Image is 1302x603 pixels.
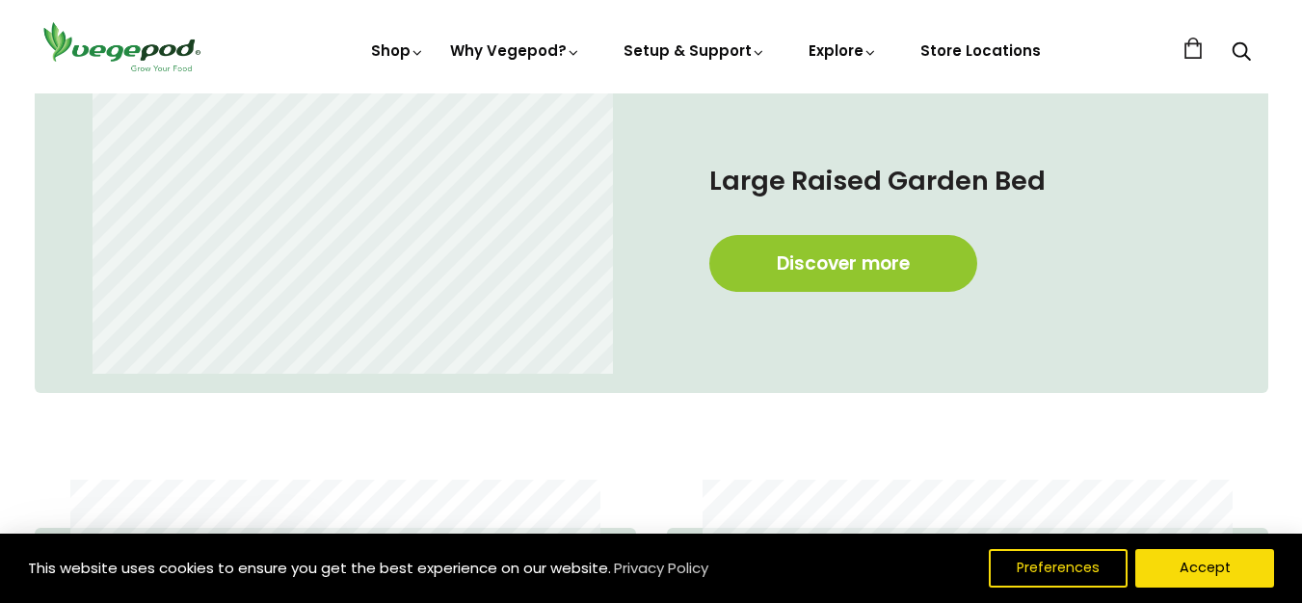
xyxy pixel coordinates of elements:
a: Setup & Support [624,40,766,61]
a: Discover more [709,235,977,292]
button: Accept [1135,549,1274,588]
a: Why Vegepod? [450,40,581,61]
a: Shop [371,40,425,61]
span: This website uses cookies to ensure you get the best experience on our website. [28,558,611,578]
a: Store Locations [920,40,1041,61]
a: Search [1232,43,1251,64]
a: Explore [809,40,878,61]
h4: Large Raised Garden Bed [709,162,1191,200]
img: Vegepod [35,19,208,74]
button: Preferences [989,549,1128,588]
a: Privacy Policy (opens in a new tab) [611,551,711,586]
